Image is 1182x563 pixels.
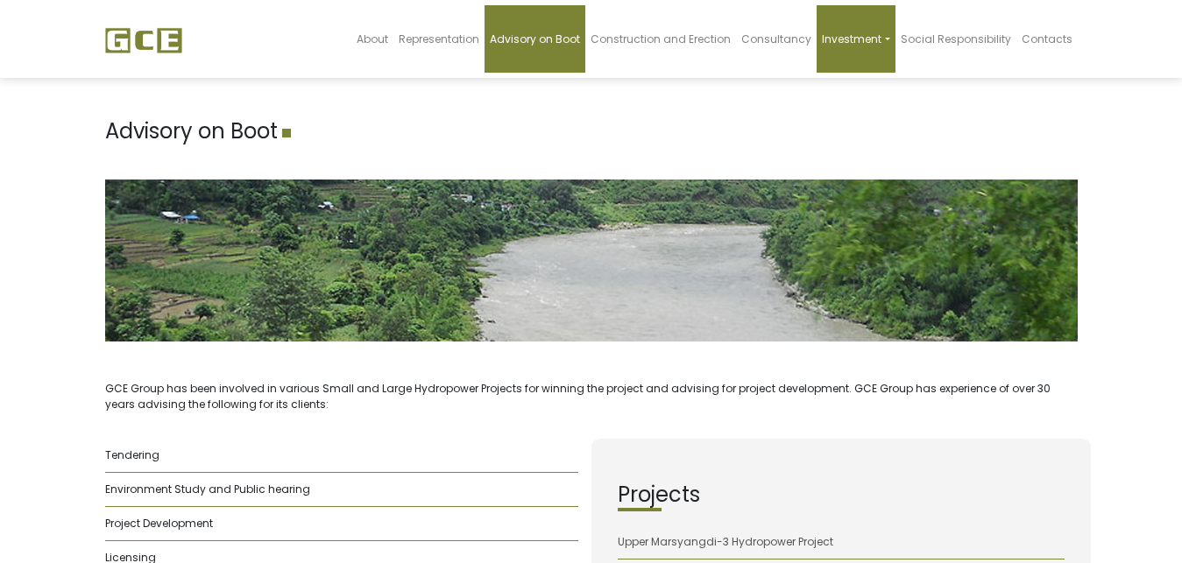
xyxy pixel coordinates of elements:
[490,32,580,46] span: Advisory on Boot
[618,482,1065,508] h2: Projects
[105,381,1078,412] p: GCE Group has been involved in various Small and Large Hydropower Projects for winning the projec...
[105,119,1078,144] h1: Advisory on Boot
[357,32,388,46] span: About
[1022,32,1072,46] span: Contacts
[105,507,578,541] li: Project Development
[741,32,811,46] span: Consultancy
[591,32,731,46] span: Construction and Erection
[736,5,817,73] a: Consultancy
[399,32,479,46] span: Representation
[485,5,585,73] a: Advisory on Boot
[105,439,578,473] li: Tendering
[1016,5,1078,73] a: Contacts
[817,5,895,73] a: Investment
[351,5,393,73] a: About
[105,27,182,53] img: GCE Group
[393,5,485,73] a: Representation
[901,32,1011,46] span: Social Responsibility
[822,32,881,46] span: Investment
[618,534,833,549] a: Upper Marsyangdi-3 Hydropower Project
[105,473,578,507] li: Environment Study and Public hearing
[895,5,1016,73] a: Social Responsibility
[585,5,736,73] a: Construction and Erection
